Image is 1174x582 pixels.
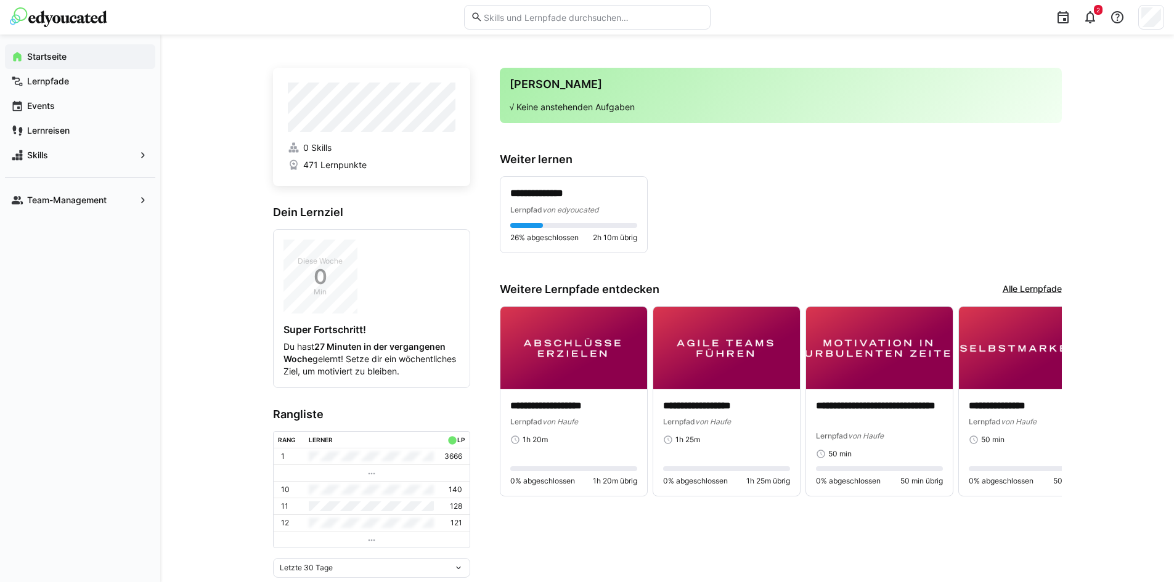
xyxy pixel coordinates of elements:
h4: Super Fortschritt! [283,323,460,336]
h3: Weiter lernen [500,153,1062,166]
p: √ Keine anstehenden Aufgaben [510,101,1052,113]
img: image [500,307,647,389]
a: Alle Lernpfade [1003,283,1062,296]
p: 140 [449,485,462,495]
span: 0 Skills [303,142,332,154]
span: 1h 25m [675,435,700,445]
span: 50 min übrig [900,476,943,486]
span: 2 [1096,6,1100,14]
span: Lernpfad [816,431,848,440]
p: 1 [281,451,285,461]
span: 0% abgeschlossen [816,476,881,486]
span: 2h 10m übrig [593,233,637,243]
span: von Haufe [848,431,884,440]
p: 10 [281,485,290,495]
h3: [PERSON_NAME] [510,78,1052,91]
h3: Dein Lernziel [273,206,470,219]
h3: Rangliste [273,408,470,421]
p: 12 [281,518,289,528]
div: Rang [278,436,296,443]
span: Lernpfad [510,417,542,426]
span: von Haufe [695,417,731,426]
span: 26% abgeschlossen [510,233,579,243]
span: 471 Lernpunkte [303,159,367,171]
input: Skills und Lernpfade durchsuchen… [483,12,703,23]
p: 128 [450,501,462,511]
span: 1h 20m [523,435,548,445]
span: Lernpfad [969,417,1001,426]
span: Lernpfad [510,205,542,214]
p: 121 [450,518,462,528]
span: 0% abgeschlossen [510,476,575,486]
div: Lerner [309,436,333,443]
img: image [806,307,953,389]
strong: 27 Minuten in der vergangenen Woche [283,341,446,364]
span: 1h 20m übrig [593,476,637,486]
span: 1h 25m übrig [746,476,790,486]
p: 11 [281,501,288,511]
span: 0% abgeschlossen [969,476,1033,486]
p: 3666 [444,451,462,461]
span: 50 min [828,449,852,459]
span: von Haufe [1001,417,1037,426]
span: Lernpfad [663,417,695,426]
img: image [959,307,1106,389]
img: image [653,307,800,389]
p: Du hast gelernt! Setze dir ein wöchentliches Ziel, um motiviert zu bleiben. [283,341,460,378]
span: 0% abgeschlossen [663,476,728,486]
span: von edyoucated [542,205,598,214]
span: 50 min übrig [1053,476,1096,486]
div: LP [457,436,465,443]
span: 50 min [981,435,1005,445]
h3: Weitere Lernpfade entdecken [500,283,659,296]
span: von Haufe [542,417,578,426]
span: Letzte 30 Tage [280,563,333,573]
a: 0 Skills [288,142,455,154]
